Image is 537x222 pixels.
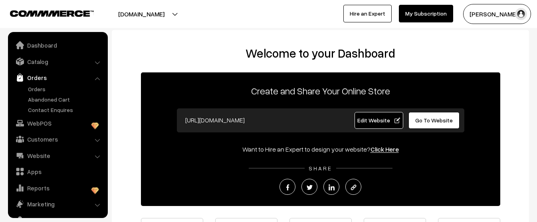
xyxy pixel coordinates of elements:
a: Catalog [10,54,105,69]
img: user [515,8,527,20]
a: Dashboard [10,38,105,52]
a: COMMMERCE [10,8,80,18]
a: Contact Enquires [26,106,105,114]
img: COMMMERCE [10,10,94,16]
span: Go To Website [415,117,453,124]
a: Orders [10,70,105,85]
a: Click Here [371,145,399,153]
h2: Welcome to your Dashboard [120,46,521,60]
a: Marketing [10,197,105,211]
a: Go To Website [408,112,460,129]
div: Want to Hire an Expert to design your website? [141,144,500,154]
a: WebPOS [10,116,105,130]
a: Reports [10,181,105,195]
span: Edit Website [357,117,400,124]
button: [PERSON_NAME] [463,4,531,24]
a: Apps [10,164,105,179]
a: Edit Website [355,112,403,129]
a: My Subscription [399,5,453,22]
a: Website [10,148,105,163]
p: Create and Share Your Online Store [141,84,500,98]
a: Abandoned Cart [26,95,105,104]
span: SHARE [305,165,336,172]
a: Customers [10,132,105,146]
a: Hire an Expert [343,5,392,22]
button: [DOMAIN_NAME] [90,4,192,24]
a: Orders [26,85,105,93]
